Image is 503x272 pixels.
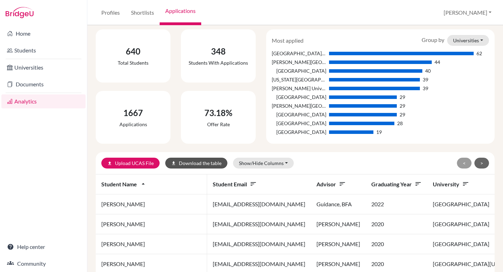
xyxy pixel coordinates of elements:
div: 39 [423,76,428,83]
button: > [474,158,489,169]
span: University [433,181,469,187]
button: Show/Hide Columns [233,158,294,169]
span: Student name [101,181,147,187]
div: Students with applications [189,59,248,66]
a: Home [1,27,86,41]
div: 29 [400,102,405,109]
div: [US_STATE][GEOGRAPHIC_DATA] [272,76,326,83]
a: Universities [1,60,86,74]
td: [PERSON_NAME] [96,234,207,254]
td: [PERSON_NAME] [311,214,366,234]
div: [GEOGRAPHIC_DATA] [272,67,326,74]
td: 2020 [366,234,427,254]
span: Student email [213,181,257,187]
div: Most applied [267,36,309,45]
td: Guidance, BFA [311,194,366,214]
div: Applications [119,121,147,128]
div: Group by [416,35,494,46]
td: 2022 [366,194,427,214]
td: [EMAIL_ADDRESS][DOMAIN_NAME] [207,194,311,214]
td: [EMAIL_ADDRESS][DOMAIN_NAME] [207,234,311,254]
div: [PERSON_NAME] University [272,85,326,92]
div: 640 [118,45,148,58]
div: 73.18% [204,107,232,119]
div: [GEOGRAPHIC_DATA] [272,128,326,136]
a: uploadUpload UCAS File [101,158,160,169]
i: sort [250,180,257,187]
a: Students [1,43,86,57]
i: upload [107,161,112,166]
a: Community [1,257,86,271]
div: Offer rate [204,121,232,128]
td: [PERSON_NAME] [311,234,366,254]
div: [PERSON_NAME][GEOGRAPHIC_DATA] [272,58,326,66]
a: Help center [1,240,86,254]
div: [PERSON_NAME][GEOGRAPHIC_DATA] [272,102,326,109]
div: [GEOGRAPHIC_DATA] ([US_STATE]) [272,50,326,57]
div: 19 [376,128,382,136]
span: Advisor [316,181,346,187]
td: [PERSON_NAME] [96,194,207,214]
i: arrow_drop_up [140,180,147,187]
div: 1667 [119,107,147,119]
img: Bridge-U [6,7,34,18]
i: sort [462,180,469,187]
div: Total students [118,59,148,66]
i: sort [339,180,346,187]
td: [PERSON_NAME] [96,214,207,234]
span: Graduating year [371,181,422,187]
a: Analytics [1,94,86,108]
div: 28 [397,120,403,127]
div: 44 [435,58,440,66]
a: Documents [1,77,86,91]
div: 29 [400,93,405,101]
div: [GEOGRAPHIC_DATA] [272,120,326,127]
div: 40 [425,67,431,74]
i: sort [415,180,422,187]
div: 29 [400,111,405,118]
div: 62 [476,50,482,57]
button: downloadDownload the table [165,158,227,169]
div: 39 [423,85,428,92]
div: [GEOGRAPHIC_DATA] [272,111,326,118]
i: download [171,161,176,166]
td: 2020 [366,214,427,234]
div: 348 [189,45,248,58]
div: [GEOGRAPHIC_DATA] [272,93,326,101]
button: Universities [447,35,489,46]
td: [EMAIL_ADDRESS][DOMAIN_NAME] [207,214,311,234]
button: [PERSON_NAME] [440,6,495,19]
button: < [457,158,472,169]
